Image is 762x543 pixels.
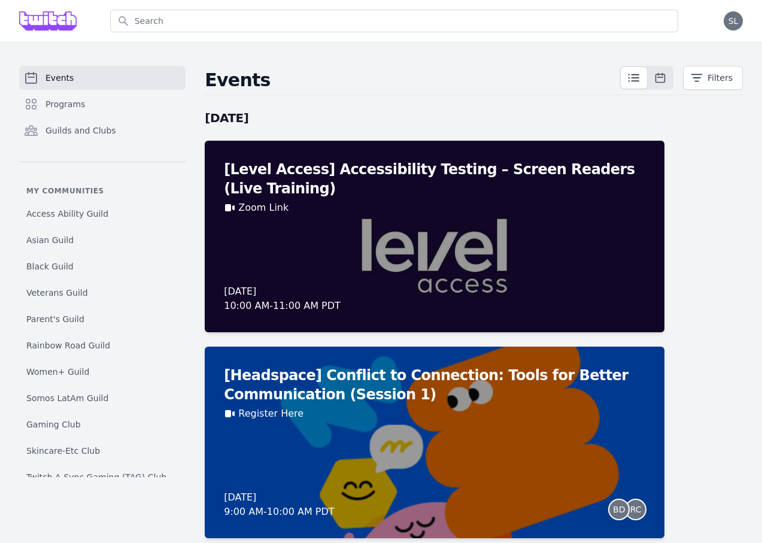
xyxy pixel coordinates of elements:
[19,466,186,488] a: Twitch A-Sync Gaming (TAG) Club
[45,98,85,110] span: Programs
[205,347,664,538] a: [Headspace] Conflict to Connection: Tools for Better Communication (Session 1)Register Here[DATE]...
[613,505,625,514] span: BD
[224,284,341,313] div: [DATE] 10:00 AM - 11:00 AM PDT
[26,208,108,220] span: Access Ability Guild
[26,366,89,378] span: Women+ Guild
[26,445,100,457] span: Skincare-Etc Club
[19,119,186,142] a: Guilds and Clubs
[110,10,678,32] input: Search
[724,11,743,31] button: SL
[683,66,743,90] button: Filters
[238,201,289,215] a: Zoom Link
[45,125,116,136] span: Guilds and Clubs
[26,234,74,246] span: Asian Guild
[205,110,664,126] h2: [DATE]
[19,256,186,277] a: Black Guild
[19,282,186,304] a: Veterans Guild
[26,313,84,325] span: Parent's Guild
[19,11,77,31] img: Grove
[19,335,186,356] a: Rainbow Road Guild
[26,287,88,299] span: Veterans Guild
[205,141,664,332] a: [Level Access] Accessibility Testing – Screen Readers (Live Training)Zoom Link[DATE]10:00 AM-11:0...
[26,260,74,272] span: Black Guild
[26,471,166,483] span: Twitch A-Sync Gaming (TAG) Club
[26,339,110,351] span: Rainbow Road Guild
[19,92,186,116] a: Programs
[19,186,186,196] p: My communities
[224,160,645,198] h2: [Level Access] Accessibility Testing – Screen Readers (Live Training)
[19,66,186,477] nav: Sidebar
[26,392,108,404] span: Somos LatAm Guild
[19,229,186,251] a: Asian Guild
[728,17,739,25] span: SL
[19,66,186,90] a: Events
[224,490,334,519] div: [DATE] 9:00 AM - 10:00 AM PDT
[630,505,642,514] span: RC
[238,407,303,421] a: Register Here
[19,414,186,435] a: Gaming Club
[19,361,186,383] a: Women+ Guild
[26,418,81,430] span: Gaming Club
[19,387,186,409] a: Somos LatAm Guild
[224,366,645,404] h2: [Headspace] Conflict to Connection: Tools for Better Communication (Session 1)
[19,308,186,330] a: Parent's Guild
[19,440,186,462] a: Skincare-Etc Club
[45,72,74,84] span: Events
[205,69,620,91] h2: Events
[19,203,186,225] a: Access Ability Guild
